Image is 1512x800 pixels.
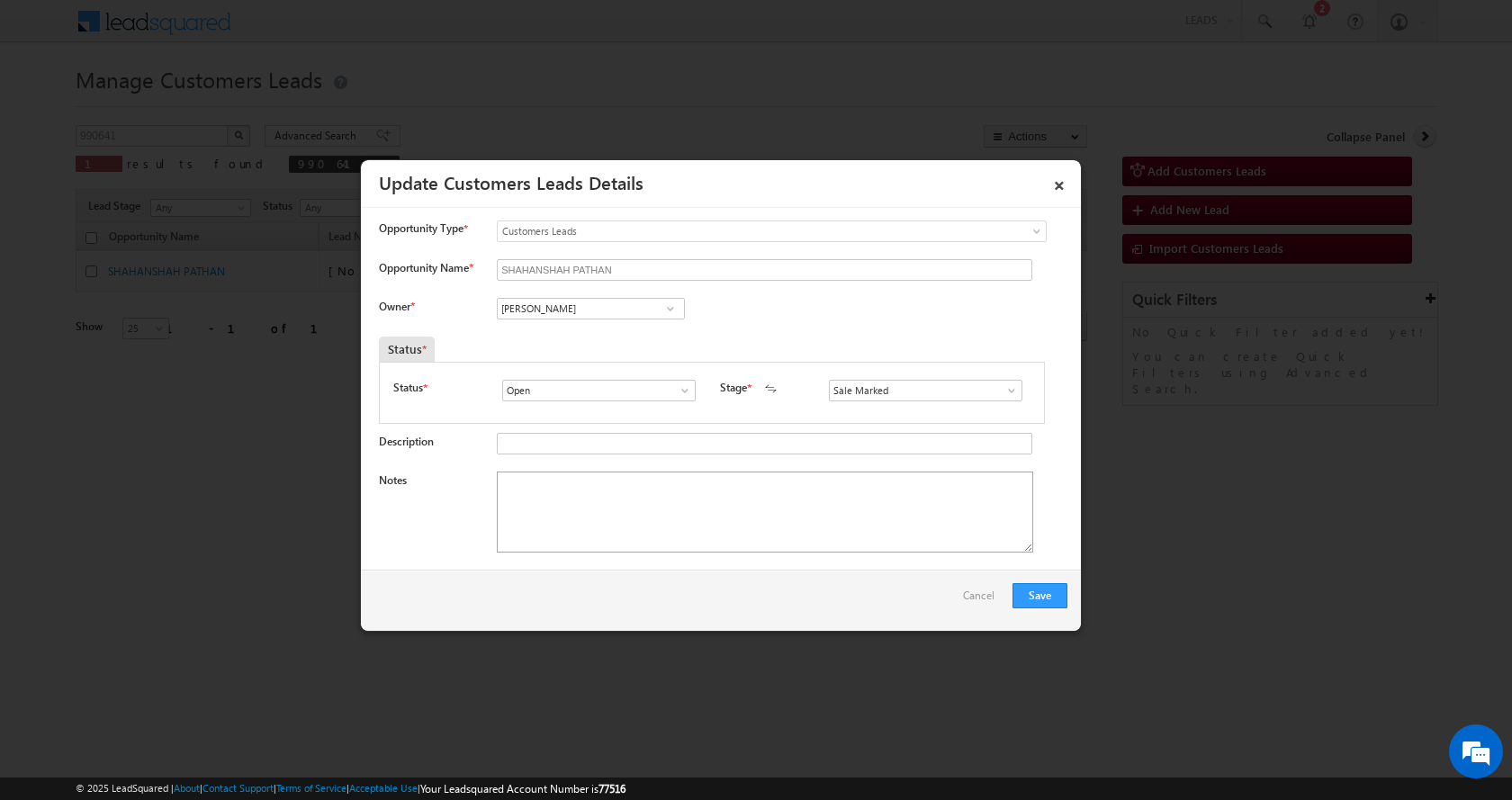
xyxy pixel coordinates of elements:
[1044,166,1075,198] a: ×
[276,782,346,794] a: Terms of Service
[720,380,747,396] label: Stage
[349,782,418,794] a: Acceptable Use
[174,782,200,794] a: About
[379,435,434,448] label: Description
[659,300,681,318] a: Show All Items
[598,782,625,796] span: 77516
[420,782,625,796] span: Your Leadsquared Account Number is
[379,169,643,194] a: Update Customers Leads Details
[497,220,1047,242] a: Customers Leads
[1012,583,1067,608] button: Save
[379,261,472,274] label: Opportunity Name
[379,337,435,362] div: Status
[393,380,423,396] label: Status
[497,298,685,319] input: Type to Search
[829,380,1022,401] input: Type to Search
[202,782,274,794] a: Contact Support
[963,583,1003,617] a: Cancel
[76,780,625,797] span: © 2025 LeadSquared | | | | |
[995,382,1018,400] a: Show All Items
[502,380,696,401] input: Type to Search
[379,220,463,237] span: Opportunity Type
[498,223,973,239] span: Customers Leads
[379,300,414,313] label: Owner
[379,473,407,487] label: Notes
[669,382,691,400] a: Show All Items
